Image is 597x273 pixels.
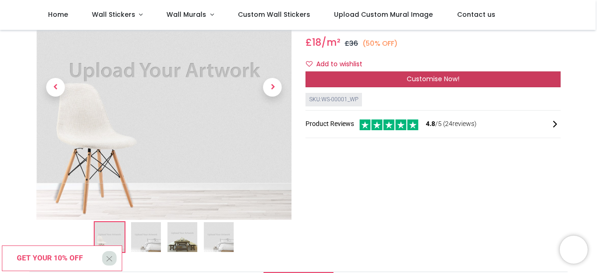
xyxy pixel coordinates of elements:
[362,39,398,49] small: (50% OFF)
[426,119,477,129] span: /5 ( 24 reviews)
[92,10,135,19] span: Wall Stickers
[238,10,310,19] span: Custom Wall Stickers
[305,56,370,72] button: Add to wishlistAdd to wishlist
[426,120,435,127] span: 4.8
[457,10,495,19] span: Contact us
[36,1,75,174] a: Previous
[306,61,312,67] i: Add to wishlist
[48,10,68,19] span: Home
[349,39,358,48] span: 36
[305,118,561,131] div: Product Reviews
[407,74,459,84] span: Customise Now!
[167,10,206,19] span: Wall Murals
[312,35,321,49] span: 18
[46,78,65,97] span: Previous
[560,236,588,264] iframe: Brevo live chat
[95,222,125,252] img: Custom Wallpaper Printing & Custom Wall Murals
[321,35,340,49] span: /m²
[253,1,292,174] a: Next
[263,78,282,97] span: Next
[305,35,321,49] span: £
[345,39,358,48] span: £
[305,93,362,106] div: SKU: WS-00001_WP
[167,222,197,252] img: WS-00001_WP-03
[334,10,433,19] span: Upload Custom Mural Image
[204,222,234,252] img: WS-00001_WP-04
[131,222,161,252] img: WS-00001_WP-02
